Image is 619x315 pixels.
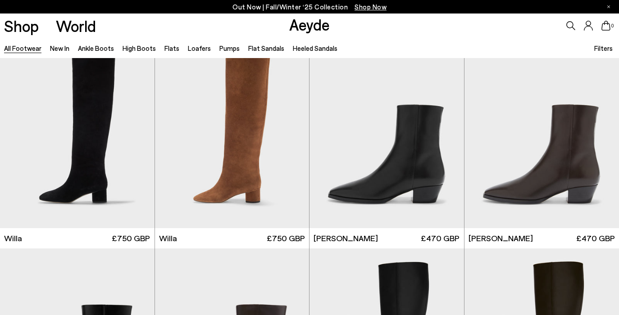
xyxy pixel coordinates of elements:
span: £750 GBP [267,233,305,244]
a: Flat Sandals [248,44,284,52]
span: Filters [594,44,613,52]
a: Shop [4,18,39,34]
a: Ankle Boots [78,44,114,52]
span: 0 [610,23,615,28]
a: Heeled Sandals [293,44,337,52]
img: Willa Suede Knee-High Boots [155,35,309,229]
span: [PERSON_NAME] [469,233,533,244]
span: £470 GBP [421,233,460,244]
span: Willa [4,233,22,244]
a: Willa £750 GBP [155,228,309,248]
img: Baba Pointed Cowboy Boots [309,35,464,229]
span: £470 GBP [576,233,615,244]
a: [PERSON_NAME] £470 GBP [309,228,464,248]
a: Loafers [188,44,211,52]
span: Navigate to /collections/new-in [355,3,387,11]
p: Out Now | Fall/Winter ‘25 Collection [232,1,387,13]
a: World [56,18,96,34]
a: High Boots [123,44,156,52]
span: Willa [159,233,177,244]
a: Pumps [219,44,240,52]
span: £750 GBP [112,233,150,244]
a: 0 [601,21,610,31]
a: Aeyde [289,15,330,34]
span: [PERSON_NAME] [314,233,378,244]
a: New In [50,44,69,52]
a: Flats [164,44,179,52]
a: All Footwear [4,44,41,52]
